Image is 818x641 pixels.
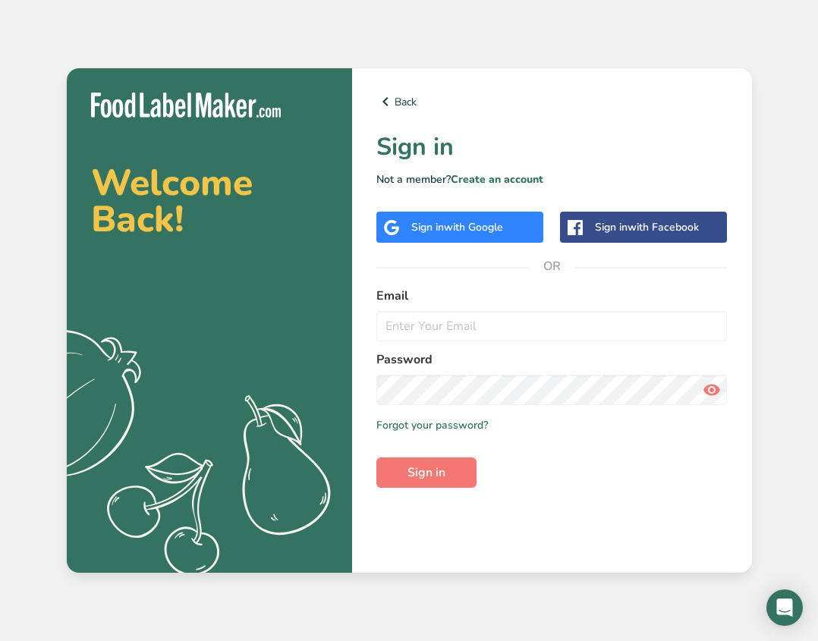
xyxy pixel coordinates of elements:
div: Sign in [595,219,699,235]
h2: Welcome Back! [91,165,328,237]
p: Not a member? [376,171,728,187]
button: Sign in [376,457,477,488]
a: Forgot your password? [376,417,488,433]
input: Enter Your Email [376,311,728,341]
div: Sign in [411,219,503,235]
span: Sign in [407,463,445,482]
label: Email [376,287,728,305]
span: with Facebook [628,220,699,234]
span: OR [529,244,574,289]
div: Open Intercom Messenger [766,589,803,626]
a: Back [376,93,728,111]
a: Create an account [451,172,543,187]
span: with Google [444,220,503,234]
img: Food Label Maker [91,93,281,118]
label: Password [376,350,728,369]
h1: Sign in [376,129,728,165]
